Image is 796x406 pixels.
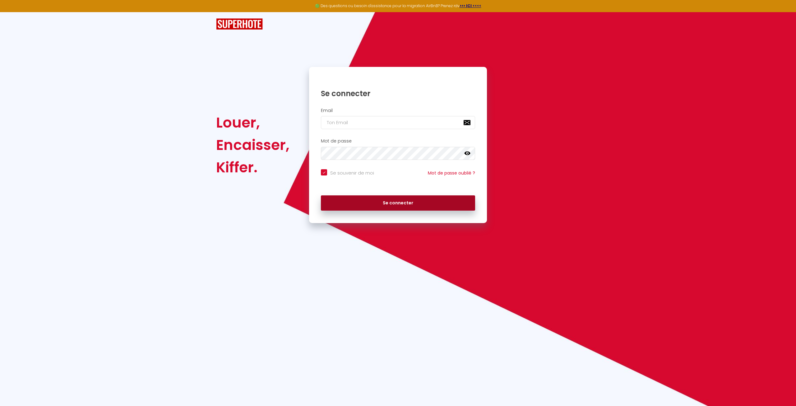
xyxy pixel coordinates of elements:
h1: Se connecter [321,89,475,98]
h2: Email [321,108,475,113]
button: Se connecter [321,195,475,211]
a: >>> ICI <<<< [460,3,481,8]
input: Ton Email [321,116,475,129]
div: Kiffer. [216,156,289,179]
a: Mot de passe oublié ? [428,170,475,176]
div: Louer, [216,111,289,134]
img: SuperHote logo [216,18,263,30]
div: Encaisser, [216,134,289,156]
h2: Mot de passe [321,138,475,144]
